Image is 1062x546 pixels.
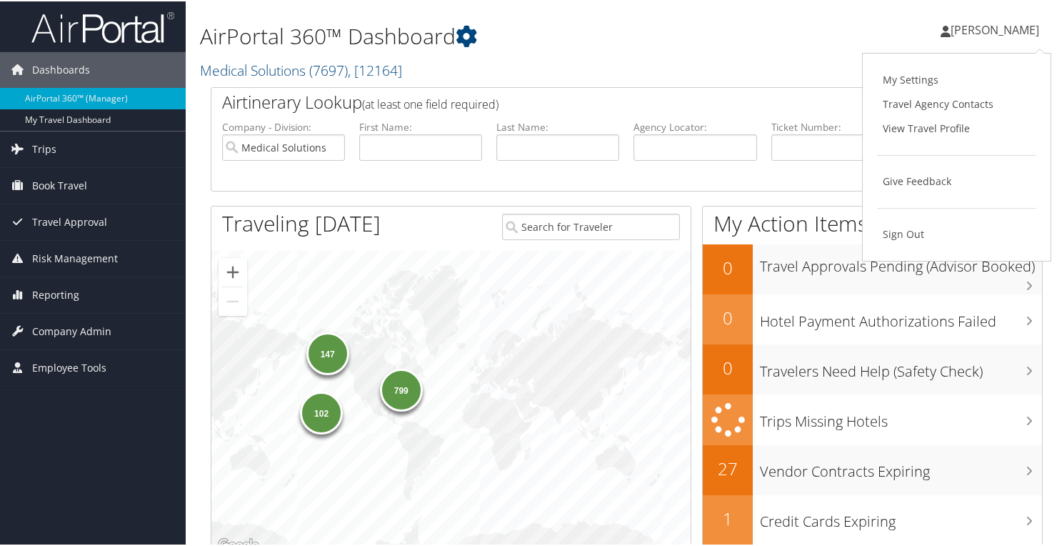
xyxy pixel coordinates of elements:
a: Trips Missing Hotels [703,393,1042,444]
span: Reporting [32,276,79,312]
input: Search for Traveler [502,212,681,239]
a: Travel Agency Contacts [877,91,1036,115]
button: Zoom in [219,257,247,285]
div: 147 [306,331,349,374]
a: View Travel Profile [877,115,1036,139]
h2: 27 [703,455,753,480]
a: Give Feedback [877,168,1036,192]
a: 0Travelers Need Help (Safety Check) [703,343,1042,393]
label: First Name: [359,119,482,133]
a: Medical Solutions [200,59,402,79]
h3: Travelers Need Help (Safety Check) [760,353,1042,380]
label: Last Name: [496,119,619,133]
a: Sign Out [877,221,1036,245]
span: Risk Management [32,239,118,275]
h1: AirPortal 360™ Dashboard [200,20,769,50]
span: Employee Tools [32,349,106,384]
h3: Credit Cards Expiring [760,503,1042,530]
label: Company - Division: [222,119,345,133]
label: Ticket Number: [771,119,894,133]
span: Book Travel [32,167,87,202]
a: 0Hotel Payment Authorizations Failed [703,293,1042,343]
span: Trips [32,130,56,166]
a: My Settings [877,66,1036,91]
a: 27Vendor Contracts Expiring [703,444,1042,494]
span: Dashboards [32,51,90,86]
h2: 0 [703,304,753,329]
label: Agency Locator: [633,119,756,133]
h3: Trips Missing Hotels [760,403,1042,430]
h3: Vendor Contracts Expiring [760,453,1042,480]
h3: Travel Approvals Pending (Advisor Booked) [760,248,1042,275]
span: Travel Approval [32,203,107,239]
a: 1Credit Cards Expiring [703,494,1042,544]
span: [PERSON_NAME] [951,21,1039,36]
span: , [ 12164 ] [348,59,402,79]
h2: Airtinerary Lookup [222,89,962,113]
div: 799 [379,367,422,410]
span: (at least one field required) [362,95,499,111]
div: 102 [300,389,343,432]
span: ( 7697 ) [309,59,348,79]
span: Company Admin [32,312,111,348]
button: Zoom out [219,286,247,314]
h3: Hotel Payment Authorizations Failed [760,303,1042,330]
h2: 0 [703,254,753,279]
a: [PERSON_NAME] [941,7,1053,50]
a: 0Travel Approvals Pending (Advisor Booked) [703,243,1042,293]
img: airportal-logo.png [31,9,174,43]
h1: My Action Items [703,207,1042,237]
h2: 0 [703,354,753,379]
h1: Traveling [DATE] [222,207,381,237]
h2: 1 [703,505,753,530]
